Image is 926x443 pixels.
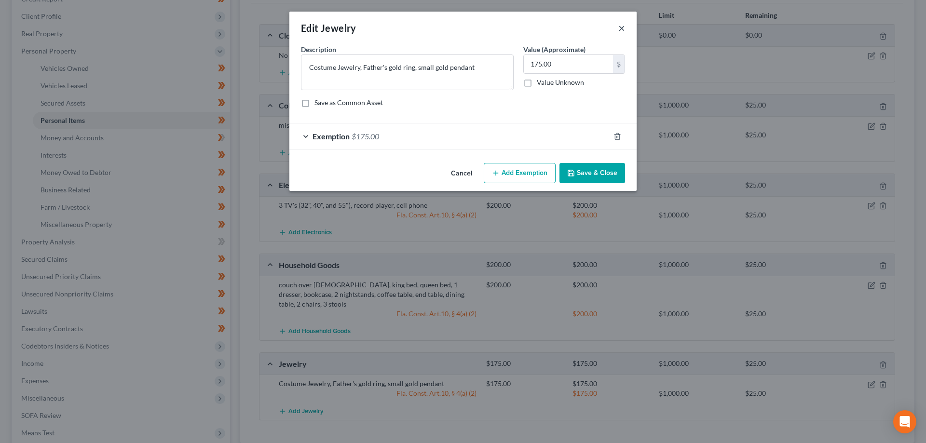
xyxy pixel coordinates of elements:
[559,163,625,183] button: Save & Close
[352,132,379,141] span: $175.00
[613,55,625,73] div: $
[314,98,383,107] label: Save as Common Asset
[484,163,556,183] button: Add Exemption
[301,21,356,35] div: Edit Jewelry
[893,410,916,433] div: Open Intercom Messenger
[523,44,586,54] label: Value (Approximate)
[618,22,625,34] button: ×
[313,132,350,141] span: Exemption
[524,55,613,73] input: 0.00
[443,164,480,183] button: Cancel
[537,78,584,87] label: Value Unknown
[301,45,336,54] span: Description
